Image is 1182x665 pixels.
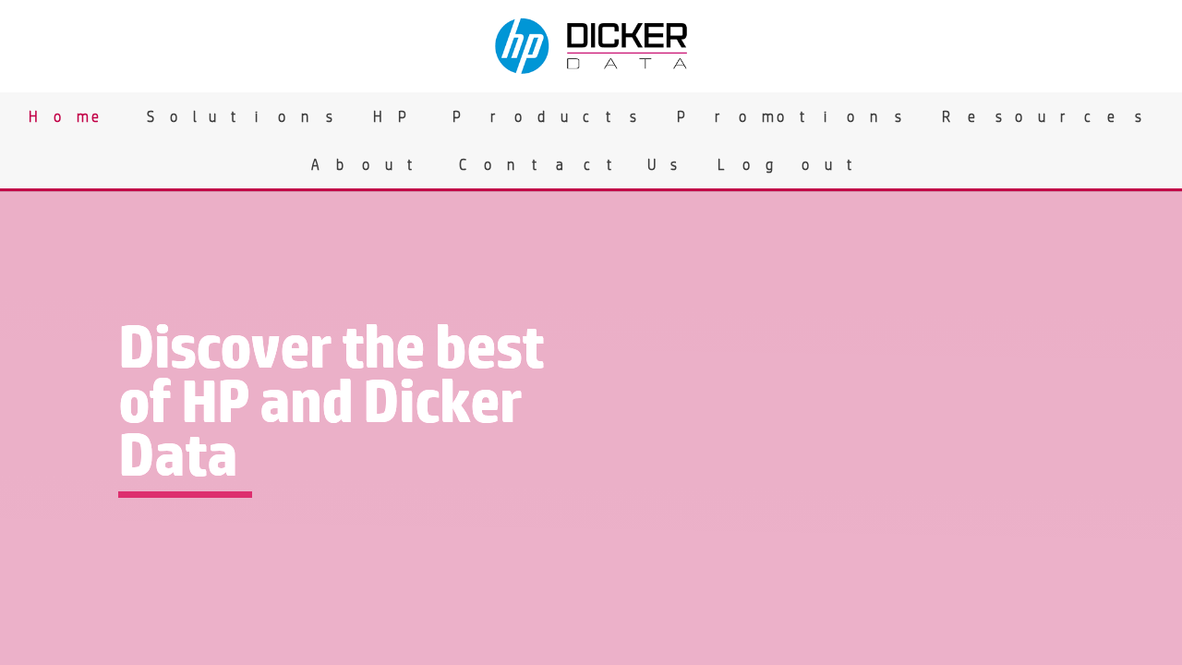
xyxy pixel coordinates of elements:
[297,140,445,188] a: About
[663,92,928,140] a: Promotions
[359,92,663,140] a: HP Products
[118,320,565,491] h1: Discover the best of HP and Dicker Data
[133,92,359,140] a: Solutions
[704,140,885,188] a: Logout
[445,140,704,188] a: Contact Us
[928,92,1168,140] a: Resources
[15,92,133,140] a: Home
[484,9,702,83] img: Dicker Data & HP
